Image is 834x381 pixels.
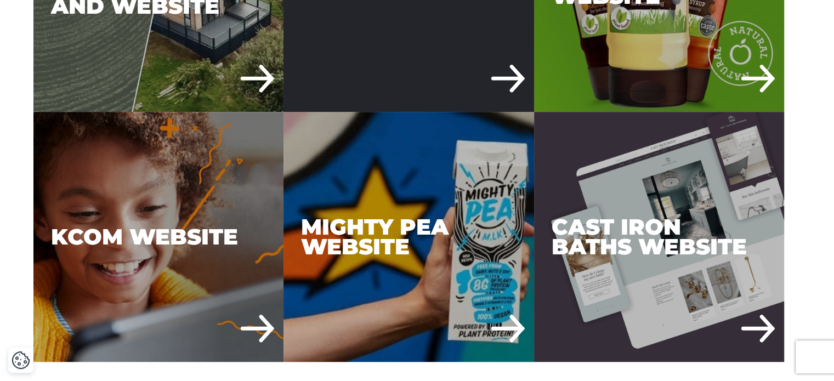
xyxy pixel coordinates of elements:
[12,351,30,369] button: Cookie Settings
[12,351,30,369] img: Revisit consent button
[33,112,284,362] div: KCOM Website
[33,112,284,362] a: KCOM Website KCOM Website
[534,112,785,362] a: Cast Iron Baths Website Cast Iron Baths Website
[283,112,534,362] div: Mighty Pea Website
[283,112,534,362] a: Mighty Pea Website Mighty Pea Website
[534,112,785,362] div: Cast Iron Baths Website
